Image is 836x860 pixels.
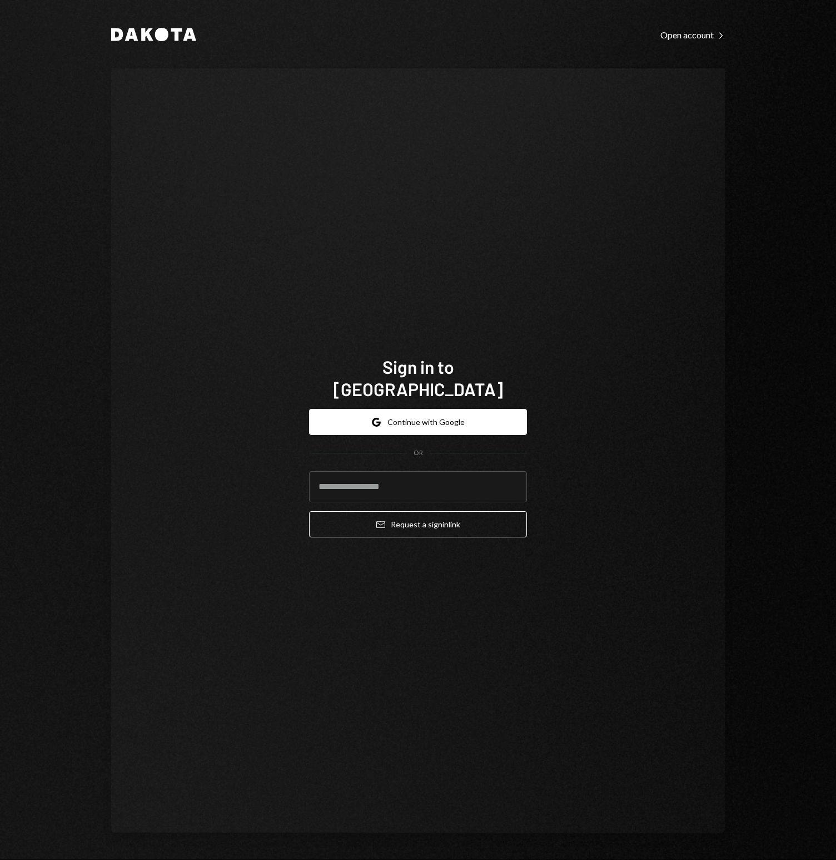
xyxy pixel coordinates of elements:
[414,448,423,458] div: OR
[309,355,527,400] h1: Sign in to [GEOGRAPHIC_DATA]
[309,511,527,537] button: Request a signinlink
[660,28,725,41] a: Open account
[660,29,725,41] div: Open account
[309,409,527,435] button: Continue with Google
